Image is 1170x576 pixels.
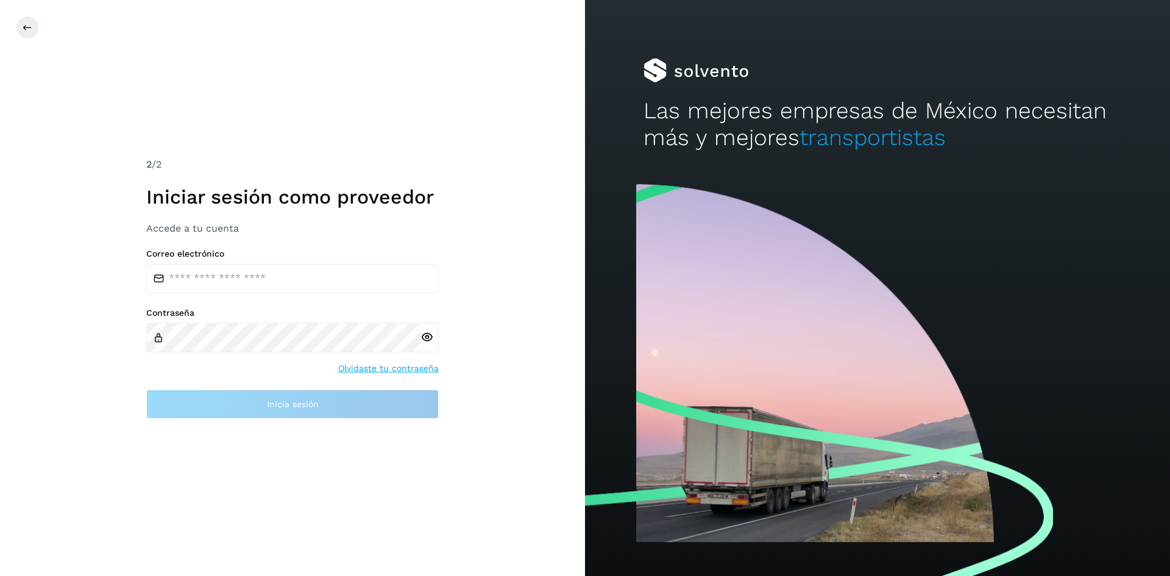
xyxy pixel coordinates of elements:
[146,157,439,172] div: /2
[146,185,439,208] h1: Iniciar sesión como proveedor
[146,222,439,234] h3: Accede a tu cuenta
[146,249,439,259] label: Correo electrónico
[338,362,439,375] a: Olvidaste tu contraseña
[267,400,319,408] span: Inicia sesión
[146,308,439,318] label: Contraseña
[799,124,946,151] span: transportistas
[146,389,439,419] button: Inicia sesión
[643,98,1111,152] h2: Las mejores empresas de México necesitan más y mejores
[146,158,152,170] span: 2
